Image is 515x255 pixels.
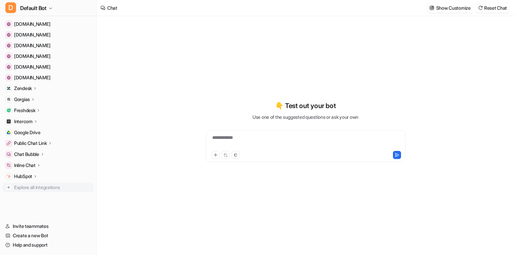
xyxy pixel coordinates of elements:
p: Show Customize [436,4,471,11]
img: codesandbox.io [7,44,11,48]
img: Intercom [7,119,11,123]
img: www.programiz.com [7,54,11,58]
a: Create a new Bot [3,231,94,240]
p: Gorgias [14,96,30,103]
a: Help and support [3,240,94,250]
img: Zendesk [7,86,11,90]
p: Use one of the suggested questions or ask your own [252,113,358,120]
img: Inline Chat [7,163,11,167]
img: Gorgias [7,97,11,101]
p: Chat Bubble [14,151,39,158]
img: Public Chat Link [7,141,11,145]
span: Default Bot [20,3,47,13]
p: Freshdesk [14,107,35,114]
span: [DOMAIN_NAME] [14,74,50,81]
span: D [5,2,16,13]
button: Reset Chat [476,3,510,13]
span: [DOMAIN_NAME] [14,53,50,60]
div: Chat [107,4,117,11]
img: faq.heartandsoil.co [7,76,11,80]
img: explore all integrations [5,184,12,191]
img: reset [478,5,483,10]
span: Explore all integrations [14,182,91,193]
img: www.npmjs.com [7,65,11,69]
a: www.programiz.com[DOMAIN_NAME] [3,52,94,61]
p: 👇 Test out your bot [275,101,336,111]
img: HubSpot [7,174,11,178]
a: faq.heartandsoil.co[DOMAIN_NAME] [3,73,94,82]
img: Google Drive [7,131,11,135]
p: Inline Chat [14,162,36,169]
a: mail.google.com[DOMAIN_NAME] [3,30,94,39]
span: [DOMAIN_NAME] [14,31,50,38]
img: www.intercom.com [7,22,11,26]
img: Chat Bubble [7,152,11,156]
p: Zendesk [14,85,32,92]
span: [DOMAIN_NAME] [14,64,50,70]
span: Google Drive [14,129,41,136]
a: Google DriveGoogle Drive [3,128,94,137]
span: [DOMAIN_NAME] [14,42,50,49]
a: www.intercom.com[DOMAIN_NAME] [3,19,94,29]
p: HubSpot [14,173,32,180]
span: [DOMAIN_NAME] [14,21,50,27]
img: Freshdesk [7,108,11,112]
a: Invite teammates [3,222,94,231]
button: Show Customize [427,3,473,13]
a: www.npmjs.com[DOMAIN_NAME] [3,62,94,72]
img: customize [430,5,434,10]
img: mail.google.com [7,33,11,37]
p: Intercom [14,118,33,125]
p: Public Chat Link [14,140,47,147]
a: Explore all integrations [3,183,94,192]
a: codesandbox.io[DOMAIN_NAME] [3,41,94,50]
